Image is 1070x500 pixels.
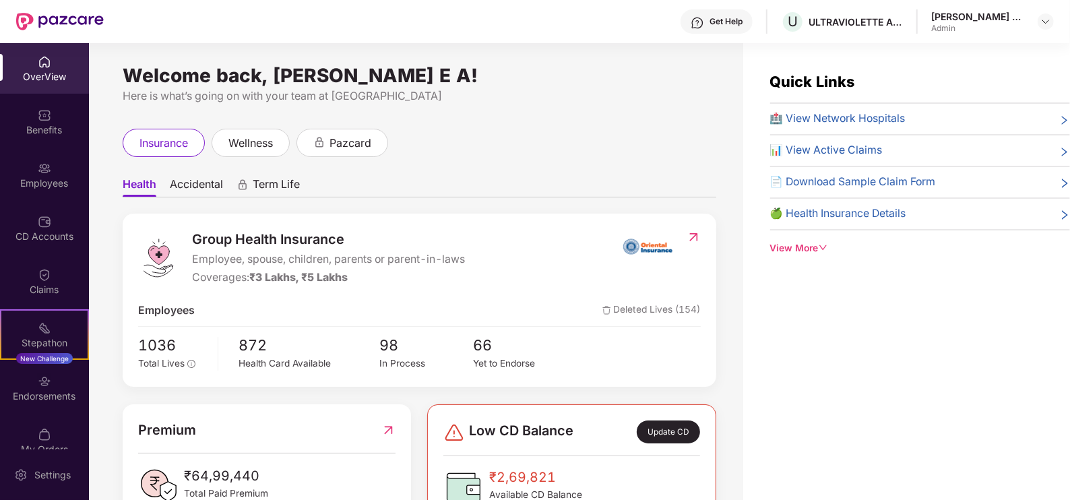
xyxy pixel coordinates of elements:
[1040,16,1051,27] img: svg+xml;base64,PHN2ZyBpZD0iRHJvcGRvd24tMzJ4MzIiIHhtbG5zPSJodHRwOi8vd3d3LnczLm9yZy8yMDAwL3N2ZyIgd2...
[170,177,223,197] span: Accidental
[602,306,611,315] img: deleteIcon
[192,229,465,250] span: Group Health Insurance
[770,241,1070,256] div: View More
[16,353,73,364] div: New Challenge
[770,206,906,222] span: 🍏 Health Insurance Details
[1059,177,1070,191] span: right
[239,356,379,371] div: Health Card Available
[637,420,699,443] div: Update CD
[139,135,188,152] span: insurance
[228,135,273,152] span: wellness
[38,108,51,122] img: svg+xml;base64,PHN2ZyBpZD0iQmVuZWZpdHMiIHhtbG5zPSJodHRwOi8vd3d3LnczLm9yZy8yMDAwL3N2ZyIgd2lkdGg9Ij...
[138,358,185,369] span: Total Lives
[443,422,465,443] img: svg+xml;base64,PHN2ZyBpZD0iRGFuZ2VyLTMyeDMyIiB4bWxucz0iaHR0cDovL3d3dy53My5vcmcvMjAwMC9zdmciIHdpZH...
[931,23,1026,34] div: Admin
[602,303,701,319] span: Deleted Lives (154)
[691,16,704,30] img: svg+xml;base64,PHN2ZyBpZD0iSGVscC0zMngzMiIgeG1sbnM9Imh0dHA6Ly93d3cudzMub3JnLzIwMDAvc3ZnIiB3aWR0aD...
[381,420,396,441] img: RedirectIcon
[38,215,51,228] img: svg+xml;base64,PHN2ZyBpZD0iQ0RfQWNjb3VudHMiIGRhdGEtbmFtZT0iQ0QgQWNjb3VudHMiIHhtbG5zPSJodHRwOi8vd3...
[123,177,156,197] span: Health
[239,334,379,356] span: 872
[123,88,716,104] div: Here is what’s going on with your team at [GEOGRAPHIC_DATA]
[187,360,195,368] span: info-circle
[329,135,371,152] span: pazcard
[489,467,582,488] span: ₹2,69,821
[38,375,51,388] img: svg+xml;base64,PHN2ZyBpZD0iRW5kb3JzZW1lbnRzIiB4bWxucz0iaHR0cDovL3d3dy53My5vcmcvMjAwMC9zdmciIHdpZH...
[138,420,196,441] span: Premium
[184,466,268,487] span: ₹64,99,440
[623,229,673,263] img: insurerIcon
[253,177,300,197] span: Term Life
[819,243,828,253] span: down
[1059,113,1070,127] span: right
[770,174,936,191] span: 📄 Download Sample Claim Form
[379,334,473,356] span: 98
[809,15,903,28] div: ULTRAVIOLETTE AUTOMOTIVE PRIVATE LIMITED
[931,10,1026,23] div: [PERSON_NAME] E A
[1059,208,1070,222] span: right
[379,356,473,371] div: In Process
[1,336,88,350] div: Stepathon
[473,334,567,356] span: 66
[38,162,51,175] img: svg+xml;base64,PHN2ZyBpZD0iRW1wbG95ZWVzIiB4bWxucz0iaHR0cDovL3d3dy53My5vcmcvMjAwMC9zdmciIHdpZHRoPS...
[14,468,28,482] img: svg+xml;base64,PHN2ZyBpZD0iU2V0dGluZy0yMHgyMCIgeG1sbnM9Imh0dHA6Ly93d3cudzMub3JnLzIwMDAvc3ZnIiB3aW...
[770,73,855,90] span: Quick Links
[788,13,798,30] span: U
[30,468,75,482] div: Settings
[38,268,51,282] img: svg+xml;base64,PHN2ZyBpZD0iQ2xhaW0iIHhtbG5zPSJodHRwOi8vd3d3LnczLm9yZy8yMDAwL3N2ZyIgd2lkdGg9IjIwIi...
[687,230,701,244] img: RedirectIcon
[473,356,567,371] div: Yet to Endorse
[313,136,325,148] div: animation
[710,16,743,27] div: Get Help
[770,111,906,127] span: 🏥 View Network Hospitals
[138,238,179,278] img: logo
[237,179,249,191] div: animation
[38,321,51,335] img: svg+xml;base64,PHN2ZyB4bWxucz0iaHR0cDovL3d3dy53My5vcmcvMjAwMC9zdmciIHdpZHRoPSIyMSIgaGVpZ2h0PSIyMC...
[123,70,716,81] div: Welcome back, [PERSON_NAME] E A!
[16,13,104,30] img: New Pazcare Logo
[1059,145,1070,159] span: right
[469,420,573,443] span: Low CD Balance
[138,334,208,356] span: 1036
[249,271,348,284] span: ₹3 Lakhs, ₹5 Lakhs
[38,55,51,69] img: svg+xml;base64,PHN2ZyBpZD0iSG9tZSIgeG1sbnM9Imh0dHA6Ly93d3cudzMub3JnLzIwMDAvc3ZnIiB3aWR0aD0iMjAiIG...
[192,251,465,268] span: Employee, spouse, children, parents or parent-in-laws
[38,428,51,441] img: svg+xml;base64,PHN2ZyBpZD0iTXlfT3JkZXJzIiBkYXRhLW5hbWU9Ik15IE9yZGVycyIgeG1sbnM9Imh0dHA6Ly93d3cudz...
[770,142,883,159] span: 📊 View Active Claims
[138,303,195,319] span: Employees
[192,270,465,286] div: Coverages:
